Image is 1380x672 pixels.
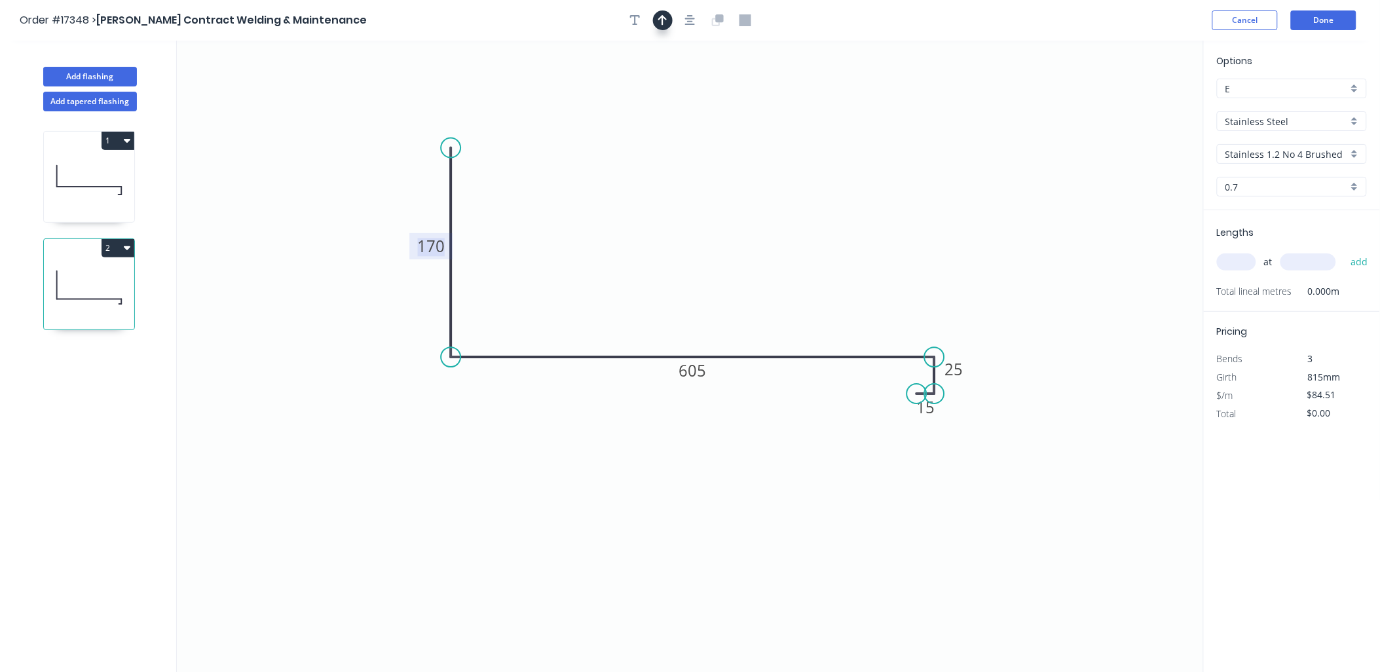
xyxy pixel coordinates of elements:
[1217,325,1248,338] span: Pricing
[1217,407,1237,420] span: Total
[1217,352,1243,365] span: Bends
[1291,10,1356,30] button: Done
[1217,226,1254,239] span: Lengths
[1217,371,1237,383] span: Girth
[945,358,963,380] tspan: 25
[1225,147,1348,161] input: Colour
[102,239,134,257] button: 2
[1225,180,1348,194] input: Thickness
[102,132,134,150] button: 1
[1292,282,1340,301] span: 0.000m
[679,360,706,381] tspan: 605
[1308,352,1313,365] span: 3
[1225,82,1348,96] input: Price level
[916,396,935,418] tspan: 15
[1212,10,1278,30] button: Cancel
[96,12,367,28] span: [PERSON_NAME] Contract Welding & Maintenance
[1217,282,1292,301] span: Total lineal metres
[1225,115,1348,128] input: Material
[1217,54,1253,67] span: Options
[43,92,137,111] button: Add tapered flashing
[1308,371,1341,383] span: 815mm
[43,67,137,86] button: Add flashing
[1264,253,1273,271] span: at
[20,12,96,28] span: Order #17348 >
[1217,389,1233,401] span: $/m
[1344,251,1375,273] button: add
[417,235,445,257] tspan: 170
